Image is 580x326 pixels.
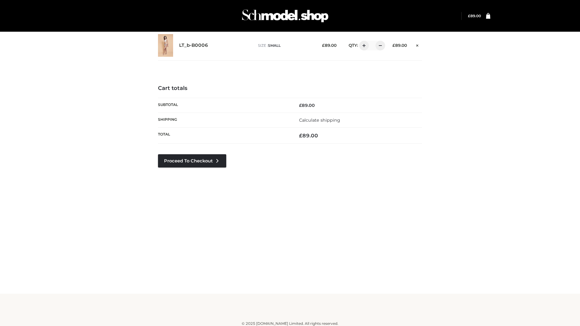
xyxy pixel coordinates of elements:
span: £ [322,43,325,48]
a: Proceed to Checkout [158,154,226,168]
img: Schmodel Admin 964 [240,4,330,28]
span: £ [468,14,470,18]
bdi: 89.00 [322,43,337,48]
a: £89.00 [468,14,481,18]
span: £ [299,103,302,108]
th: Subtotal [158,98,290,113]
bdi: 89.00 [468,14,481,18]
a: Remove this item [413,41,422,49]
th: Shipping [158,113,290,127]
th: Total [158,128,290,144]
a: LT_b-B0006 [179,43,208,48]
bdi: 89.00 [299,133,318,139]
p: size : [258,43,313,48]
div: QTY: [343,41,383,50]
h4: Cart totals [158,85,422,92]
bdi: 89.00 [392,43,407,48]
bdi: 89.00 [299,103,315,108]
span: SMALL [268,43,281,48]
span: £ [392,43,395,48]
a: Calculate shipping [299,117,340,123]
img: LT_b-B0006 - SMALL [158,34,173,57]
span: £ [299,133,302,139]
